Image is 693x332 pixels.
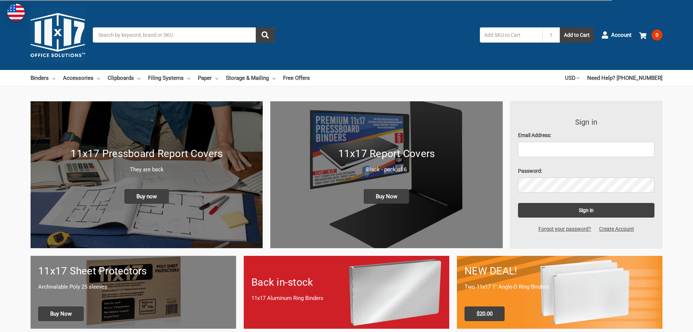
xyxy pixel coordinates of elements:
input: Sign in [518,203,655,218]
span: Account [611,31,632,39]
a: 11x17 Report Covers 11x17 Report Covers Black - pack of 6 Buy Now [270,101,502,248]
p: They are back [38,165,255,174]
a: Binders [31,70,55,86]
img: duty and tax information for United States [7,4,25,21]
span: Buy now [124,189,169,204]
a: USD [565,70,580,86]
span: 0 [652,30,662,40]
h1: 11x17 Sheet Protectors [38,263,228,279]
p: Black - pack of 6 [278,165,495,174]
h1: 11x17 Report Covers [278,146,495,161]
a: Clipboards [108,70,140,86]
img: 11x17.com [31,8,85,62]
p: 11x17 Aluminum Ring Binders [251,294,442,302]
img: New 11x17 Pressboard Binders [31,101,263,248]
button: Add to Cart [560,27,594,43]
a: Filing Systems [148,70,190,86]
label: Password: [518,167,655,175]
p: Archivalable Poly 25 sleeves [38,283,228,291]
a: Forgot your password? [534,225,595,233]
a: 11x17 sheet protectors 11x17 Sheet Protectors Archivalable Poly 25 sleeves Buy Now [31,256,236,328]
span: Buy Now [364,189,409,204]
h3: Sign in [518,117,655,128]
span: $20.00 [465,306,505,321]
a: Paper [198,70,218,86]
a: 11x17 Binder 2-pack only $20.00 NEW DEAL! Two 11x17 1" Angle-D Ring Binders $20.00 [457,256,662,328]
span: Buy Now [38,306,84,321]
a: Free Offers [283,70,310,86]
a: Need Help? [PHONE_NUMBER] [587,70,662,86]
h1: NEW DEAL! [465,263,655,279]
a: Create Account [595,225,638,233]
a: Back in-stock 11x17 Aluminum Ring Binders [244,256,449,328]
input: Add SKU to Cart [480,27,542,43]
label: Email Address: [518,132,655,139]
a: Account [601,26,632,44]
p: Two 11x17 1" Angle-D Ring Binders [465,283,655,291]
a: 0 [639,26,662,44]
input: Search by keyword, brand or SKU [93,27,275,43]
h1: 11x17 Pressboard Report Covers [38,146,255,161]
img: 11x17 Report Covers [270,101,502,248]
a: Accessories [63,70,100,86]
h1: Back in-stock [251,275,442,290]
a: Storage & Mailing [226,70,275,86]
a: New 11x17 Pressboard Binders 11x17 Pressboard Report Covers They are back Buy now [31,101,263,248]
